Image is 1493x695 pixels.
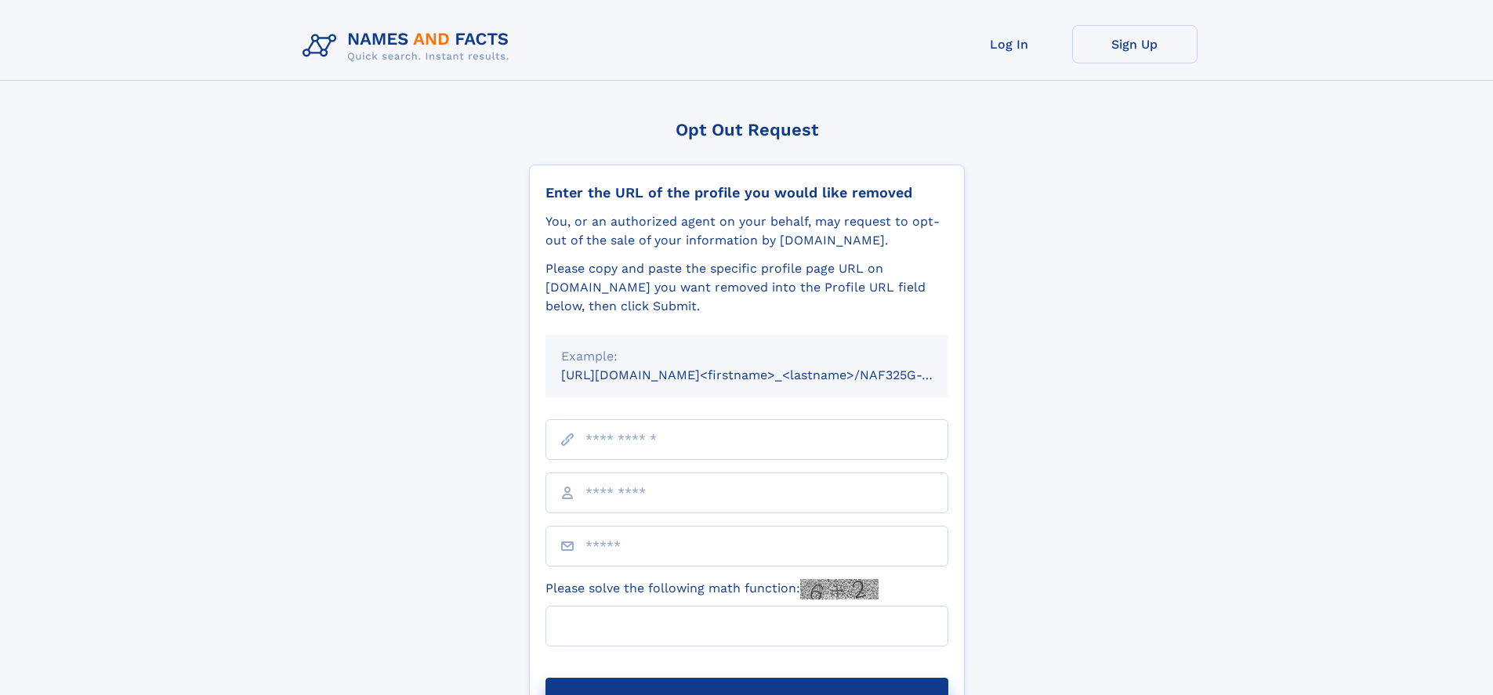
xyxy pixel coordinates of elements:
[1072,25,1198,63] a: Sign Up
[545,579,879,599] label: Please solve the following math function:
[561,347,933,366] div: Example:
[561,367,978,382] small: [URL][DOMAIN_NAME]<firstname>_<lastname>/NAF325G-xxxxxxxx
[947,25,1072,63] a: Log In
[296,25,522,67] img: Logo Names and Facts
[545,184,948,201] div: Enter the URL of the profile you would like removed
[529,120,965,139] div: Opt Out Request
[545,212,948,250] div: You, or an authorized agent on your behalf, may request to opt-out of the sale of your informatio...
[545,259,948,316] div: Please copy and paste the specific profile page URL on [DOMAIN_NAME] you want removed into the Pr...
